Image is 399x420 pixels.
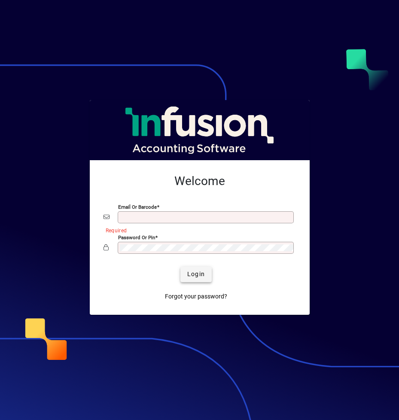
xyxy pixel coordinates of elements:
span: Forgot your password? [165,292,227,301]
h2: Welcome [104,174,296,189]
span: Login [187,270,205,279]
mat-error: Required [106,225,289,234]
a: Forgot your password? [161,289,231,304]
mat-label: Email or Barcode [118,204,157,210]
mat-label: Password or Pin [118,234,155,240]
button: Login [180,267,212,282]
